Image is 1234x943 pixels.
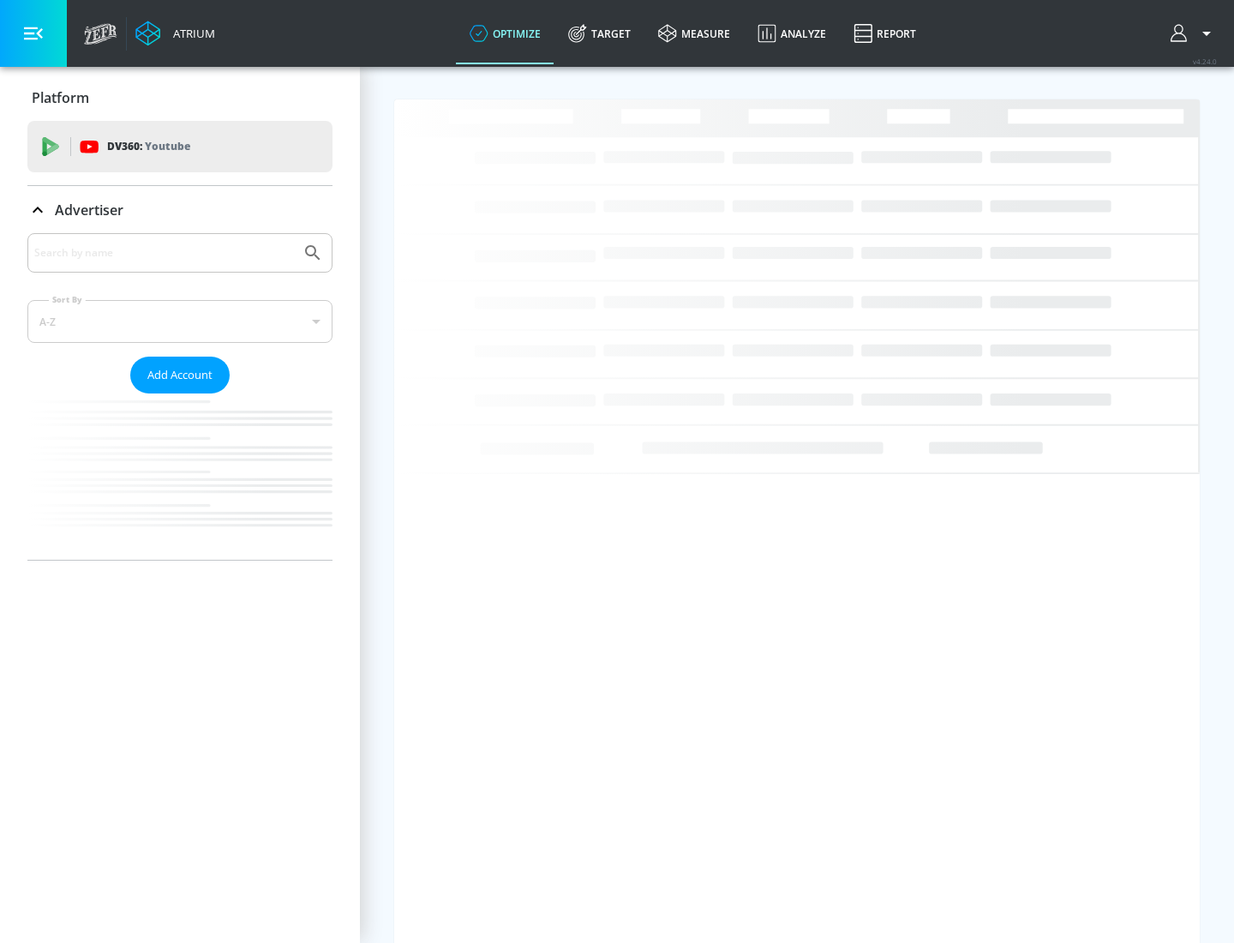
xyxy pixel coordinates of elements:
a: Analyze [744,3,840,64]
nav: list of Advertiser [27,393,332,560]
button: Add Account [130,357,230,393]
a: measure [644,3,744,64]
p: Advertiser [55,201,123,219]
p: Youtube [145,137,190,155]
a: Report [840,3,930,64]
a: Target [554,3,644,64]
span: Add Account [147,365,213,385]
p: DV360: [107,137,190,156]
div: Platform [27,74,332,122]
div: Advertiser [27,233,332,560]
div: A-Z [27,300,332,343]
a: optimize [456,3,554,64]
div: DV360: Youtube [27,121,332,172]
label: Sort By [49,294,86,305]
div: Advertiser [27,186,332,234]
span: v 4.24.0 [1193,57,1217,66]
a: Atrium [135,21,215,46]
div: Atrium [166,26,215,41]
p: Platform [32,88,89,107]
input: Search by name [34,242,294,264]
